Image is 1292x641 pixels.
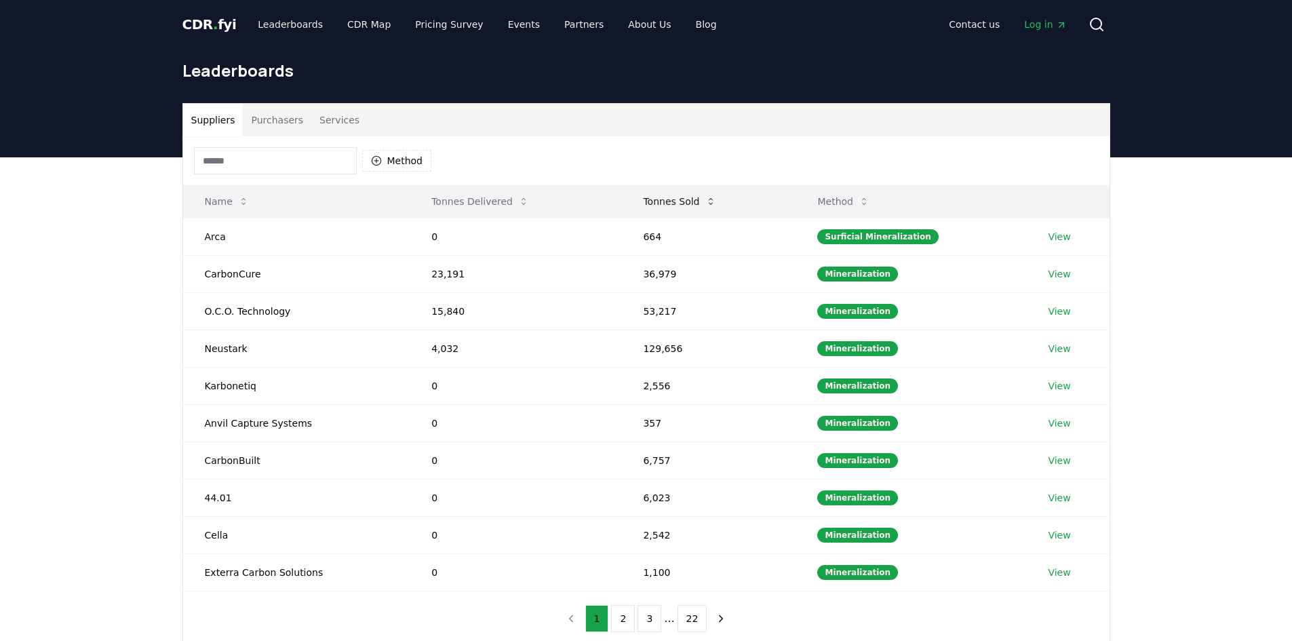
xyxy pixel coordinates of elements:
[621,218,796,255] td: 664
[817,341,898,356] div: Mineralization
[621,553,796,591] td: 1,100
[213,16,218,33] span: .
[617,12,682,37] a: About Us
[1048,267,1070,281] a: View
[1048,342,1070,355] a: View
[410,367,621,404] td: 0
[410,553,621,591] td: 0
[817,378,898,393] div: Mineralization
[183,516,410,553] td: Cella
[243,104,311,136] button: Purchasers
[1048,230,1070,244] a: View
[183,218,410,255] td: Arca
[410,442,621,479] td: 0
[1048,305,1070,318] a: View
[621,516,796,553] td: 2,542
[621,442,796,479] td: 6,757
[420,188,540,215] button: Tonnes Delivered
[685,12,728,37] a: Blog
[621,367,796,404] td: 2,556
[638,605,661,632] button: 3
[621,479,796,516] td: 6,023
[817,490,898,505] div: Mineralization
[817,416,898,431] div: Mineralization
[410,218,621,255] td: 0
[621,292,796,330] td: 53,217
[817,453,898,468] div: Mineralization
[709,605,732,632] button: next page
[817,267,898,281] div: Mineralization
[182,15,237,34] a: CDR.fyi
[183,404,410,442] td: Anvil Capture Systems
[678,605,707,632] button: 22
[183,367,410,404] td: Karbonetiq
[336,12,402,37] a: CDR Map
[497,12,551,37] a: Events
[621,404,796,442] td: 357
[621,255,796,292] td: 36,979
[817,528,898,543] div: Mineralization
[404,12,494,37] a: Pricing Survey
[817,304,898,319] div: Mineralization
[183,104,243,136] button: Suppliers
[817,565,898,580] div: Mineralization
[247,12,727,37] nav: Main
[1048,454,1070,467] a: View
[183,442,410,479] td: CarbonBuilt
[183,292,410,330] td: O.C.O. Technology
[938,12,1077,37] nav: Main
[1024,18,1066,31] span: Log in
[182,16,237,33] span: CDR fyi
[632,188,726,215] button: Tonnes Sold
[410,330,621,367] td: 4,032
[611,605,635,632] button: 2
[194,188,260,215] button: Name
[183,479,410,516] td: 44.01
[247,12,334,37] a: Leaderboards
[1048,491,1070,505] a: View
[311,104,368,136] button: Services
[621,330,796,367] td: 129,656
[183,330,410,367] td: Neustark
[553,12,614,37] a: Partners
[1048,379,1070,393] a: View
[410,255,621,292] td: 23,191
[1048,528,1070,542] a: View
[182,60,1110,81] h1: Leaderboards
[410,404,621,442] td: 0
[664,610,674,627] li: ...
[410,516,621,553] td: 0
[410,479,621,516] td: 0
[410,292,621,330] td: 15,840
[183,553,410,591] td: Exterra Carbon Solutions
[585,605,609,632] button: 1
[1048,566,1070,579] a: View
[1048,416,1070,430] a: View
[1013,12,1077,37] a: Log in
[806,188,880,215] button: Method
[938,12,1011,37] a: Contact us
[817,229,938,244] div: Surficial Mineralization
[183,255,410,292] td: CarbonCure
[362,150,432,172] button: Method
